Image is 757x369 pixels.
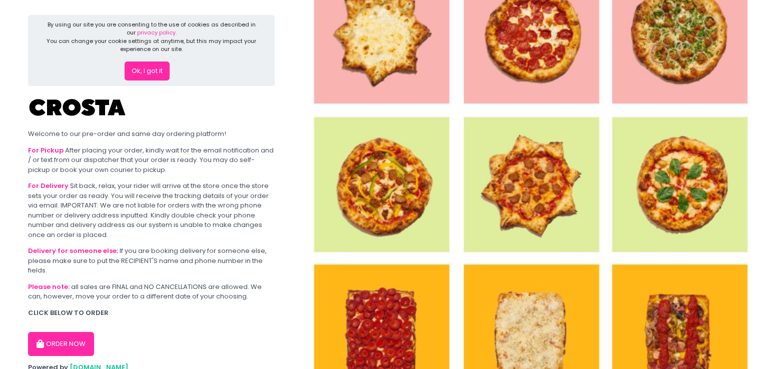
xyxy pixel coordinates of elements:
[125,61,170,80] button: Ok, I got it
[28,145,275,175] div: After placing your order, kindly wait for the email notification and / or text from our dispatche...
[28,246,275,275] div: If you are booking delivery for someone else, please make sure to put the RECIPIENT'S name and ph...
[28,332,94,356] button: ORDER NOW
[137,28,177,36] a: privacy policy.
[45,20,258,53] div: By using our site you are consenting to the use of cookies as described in our You can change you...
[28,246,118,255] b: Delivery for someone else:
[28,92,128,122] img: Crosta Pizzeria
[28,181,275,239] div: Sit back, relax, your rider will arrive at the store once the store sets your order as ready. You...
[28,308,275,318] div: CLICK BELOW TO ORDER
[28,145,64,155] b: For Pickup
[28,282,275,301] div: all sales are FINAL and NO CANCELLATIONS are allowed. We can, however, move your order to a diffe...
[28,129,275,139] div: Welcome to our pre-order and same day ordering platform!
[28,181,69,190] b: For Delivery
[28,282,70,291] b: Please note:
